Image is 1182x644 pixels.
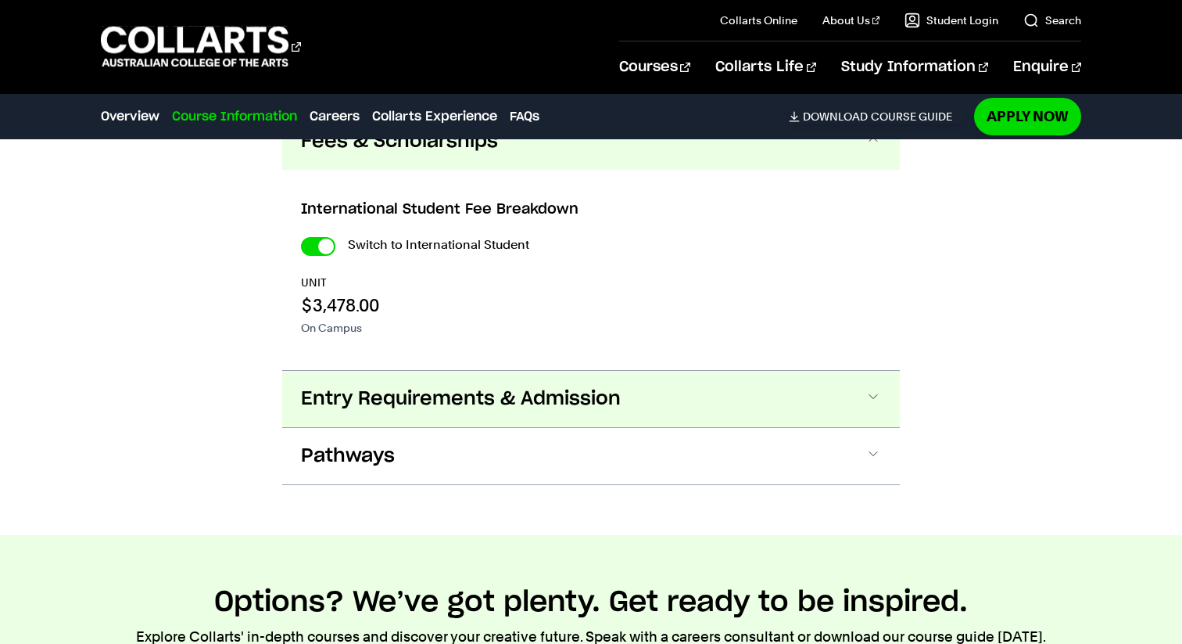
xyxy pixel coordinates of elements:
[282,428,900,484] button: Pathways
[301,387,621,412] span: Entry Requirements & Admission
[1023,13,1081,28] a: Search
[904,13,998,28] a: Student Login
[720,13,797,28] a: Collarts Online
[282,113,900,170] button: Fees & Scholarships
[301,129,498,154] span: Fees & Scholarships
[372,107,497,126] a: Collarts Experience
[214,585,968,620] h2: Options? We’ve got plenty. Get ready to be inspired.
[282,371,900,427] button: Entry Requirements & Admission
[974,98,1081,135] a: Apply Now
[101,107,159,126] a: Overview
[841,41,988,93] a: Study Information
[510,107,539,126] a: FAQs
[301,275,379,290] p: UNIT
[619,41,690,93] a: Courses
[1013,41,1081,93] a: Enquire
[348,234,529,256] label: Switch to International Student
[301,293,379,317] p: $3,478.00
[789,110,965,124] a: DownloadCourse Guide
[803,110,868,124] span: Download
[172,107,297,126] a: Course Information
[301,200,881,220] h3: International Student Fee Breakdown
[715,41,816,93] a: Collarts Life
[301,320,379,336] p: On Campus
[101,24,301,69] div: Go to homepage
[301,444,395,469] span: Pathways
[310,107,360,126] a: Careers
[822,13,880,28] a: About Us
